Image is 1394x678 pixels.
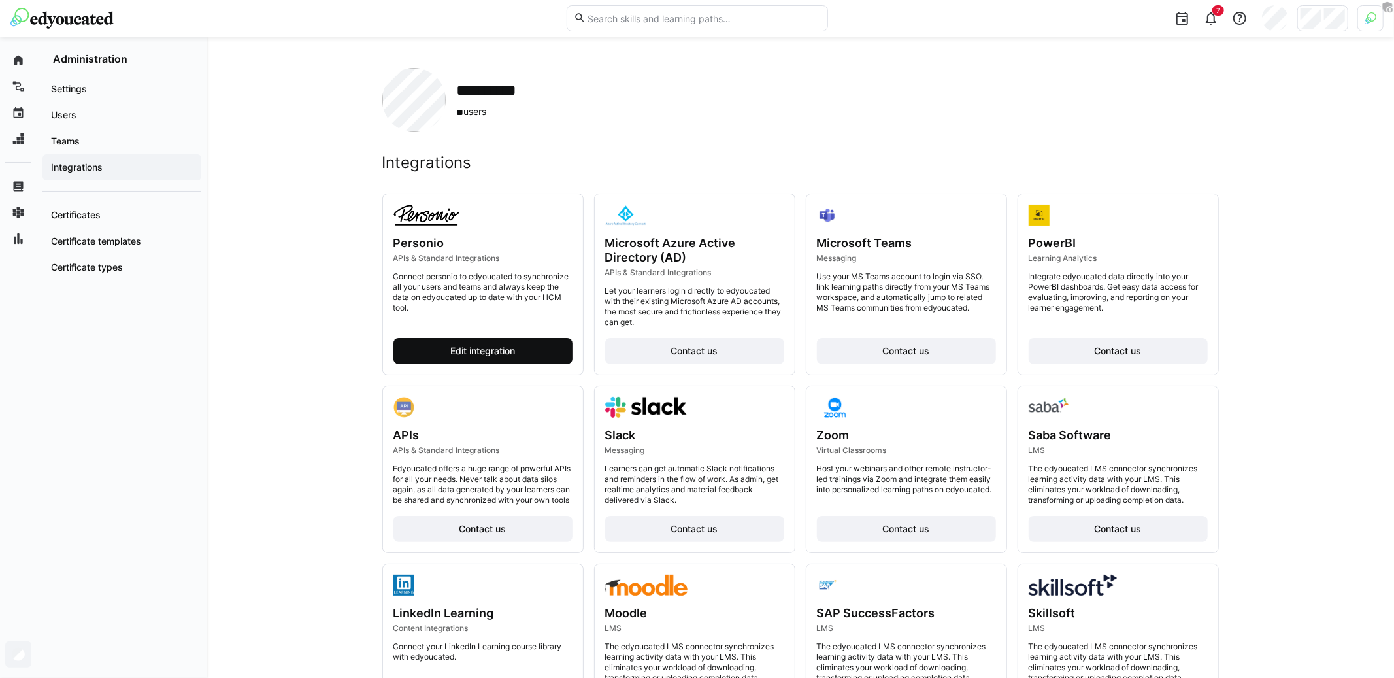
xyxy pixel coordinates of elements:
[1029,464,1208,505] p: The edyoucated LMS connector synchronizes learning activity data with your LMS. This eliminates y...
[1093,345,1144,358] span: Contact us
[605,464,784,505] p: Learners can get automatic Slack notifications and reminders in the flow of work. As admin, get r...
[393,606,573,620] h3: LinkedIn Learning
[393,464,573,505] p: Edyoucated offers a huge range of powerful APIs for all your needs. Never talk about data silos a...
[1029,253,1208,263] p: Learning Analytics
[1029,623,1208,634] p: LMS
[817,445,996,456] p: Virtual Classrooms
[393,623,573,634] p: Content Integrations
[393,445,573,456] p: APIs & Standard Integrations
[605,286,784,328] p: Let your learners login directly to edyoucated with their existing Microsoft Azure AD accounts, t...
[393,338,573,364] button: Edit integration
[1029,428,1208,443] h3: Saba Software
[669,345,720,358] span: Contact us
[817,464,996,495] p: Host your webinars and other remote instructor-led trainings via Zoom and integrate them easily i...
[1029,271,1208,313] p: Integrate edyoucated data directly into your PowerBI dashboards. Get easy data access for evaluat...
[605,428,784,443] h3: Slack
[586,12,820,24] input: Search skills and learning paths…
[1029,236,1208,250] h3: PowerBI
[817,428,996,443] h3: Zoom
[393,253,573,263] p: APIs & Standard Integrations
[881,345,932,358] span: Contact us
[456,105,544,119] span: users
[817,516,996,542] button: Contact us
[605,236,784,265] h3: Microsoft Azure Active Directory (AD)
[605,516,784,542] button: Contact us
[605,623,784,634] p: LMS
[1216,7,1220,14] span: 7
[393,428,573,443] h3: APIs
[1029,606,1208,620] h3: Skillsoft
[1029,516,1208,542] button: Contact us
[817,606,996,620] h3: SAP SuccessFactors
[393,236,573,250] h3: Personio
[605,267,784,278] p: APIs & Standard Integrations
[605,338,784,364] button: Contact us
[393,516,573,542] button: Contact us
[817,236,996,250] h3: Microsoft Teams
[393,271,573,313] p: Connect personio to edyoucated to synchronize all your users and teams and always keep the data o...
[448,345,517,358] span: Edit integration
[817,623,996,634] p: LMS
[457,522,508,535] span: Contact us
[817,253,996,263] p: Messaging
[605,606,784,620] h3: Moodle
[1093,522,1144,535] span: Contact us
[382,153,1219,173] h2: Integrations
[1029,445,1208,456] p: LMS
[1029,338,1208,364] button: Contact us
[669,522,720,535] span: Contact us
[817,271,996,313] p: Use your MS Teams account to login via SSO, link learning paths directly from your MS Teams works...
[605,445,784,456] p: Messaging
[817,338,996,364] button: Contact us
[393,641,573,662] p: Connect your LinkedIn Learning course library with edyoucated.
[881,522,932,535] span: Contact us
